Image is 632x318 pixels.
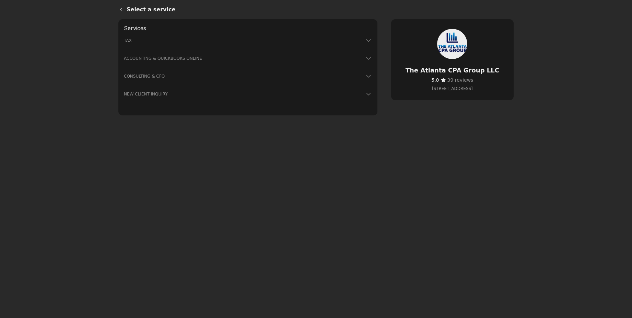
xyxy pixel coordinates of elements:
h3: TAX [124,37,364,44]
span: 5.0 stars out of 5 [431,77,439,83]
h2: Services [124,25,372,32]
button: ACCOUNTING & QUICKBOOKS ONLINE [124,55,372,62]
button: NEW CLIENT INQUIRY [124,91,372,98]
img: The Atlanta CPA Group LLC logo [436,27,469,60]
span: ​ [447,76,473,84]
button: CONSULTING & CFO [124,73,372,80]
h3: NEW CLIENT INQUIRY [124,91,364,98]
h1: Select a service [127,5,514,14]
a: Get directions (Opens in a new window) [399,85,505,92]
h3: ACCOUNTING & QUICKBOOKS ONLINE [124,55,364,62]
span: ​ [431,76,439,84]
button: TAX [124,37,372,44]
h4: The Atlanta CPA Group LLC [399,66,505,75]
a: Back [113,1,127,18]
span: 39 reviews [447,77,473,83]
a: 39 reviews [447,76,473,84]
h3: CONSULTING & CFO [124,73,364,80]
